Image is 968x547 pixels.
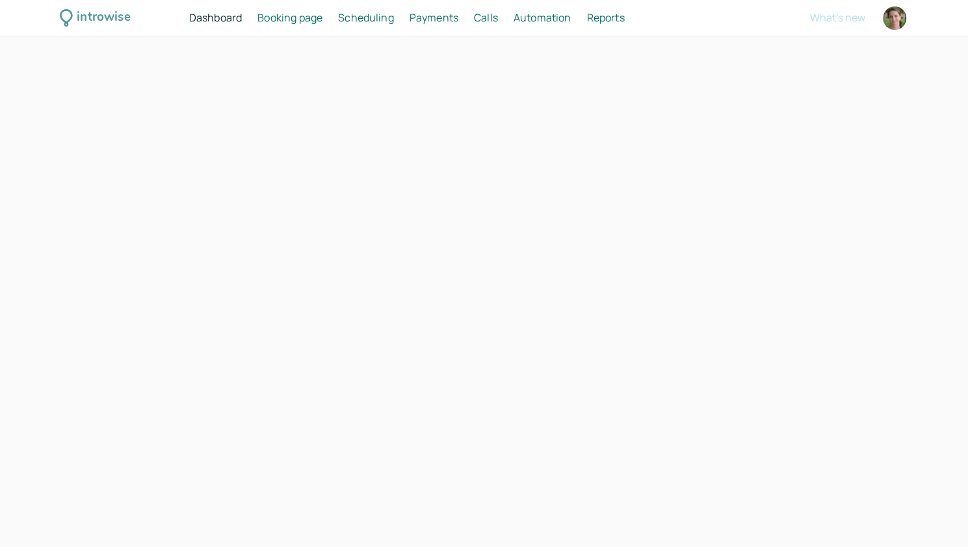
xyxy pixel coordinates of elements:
a: Scheduling [338,10,394,27]
a: Account [881,5,908,32]
span: Scheduling [338,10,394,25]
span: Payments [410,10,458,25]
a: Reports [586,10,624,27]
iframe: Chat Widget [903,485,968,547]
button: What's new [810,12,865,23]
span: Reports [586,10,624,25]
span: Booking page [257,10,322,25]
span: Calls [474,10,498,25]
a: Calls [474,10,498,27]
span: Dashboard [189,10,242,25]
span: Automation [514,10,571,25]
a: Dashboard [189,10,242,27]
span: What's new [810,10,865,25]
a: Automation [514,10,571,27]
a: introwise [60,8,131,28]
a: Booking page [257,10,322,27]
div: introwise [77,8,130,28]
a: Payments [410,10,458,27]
